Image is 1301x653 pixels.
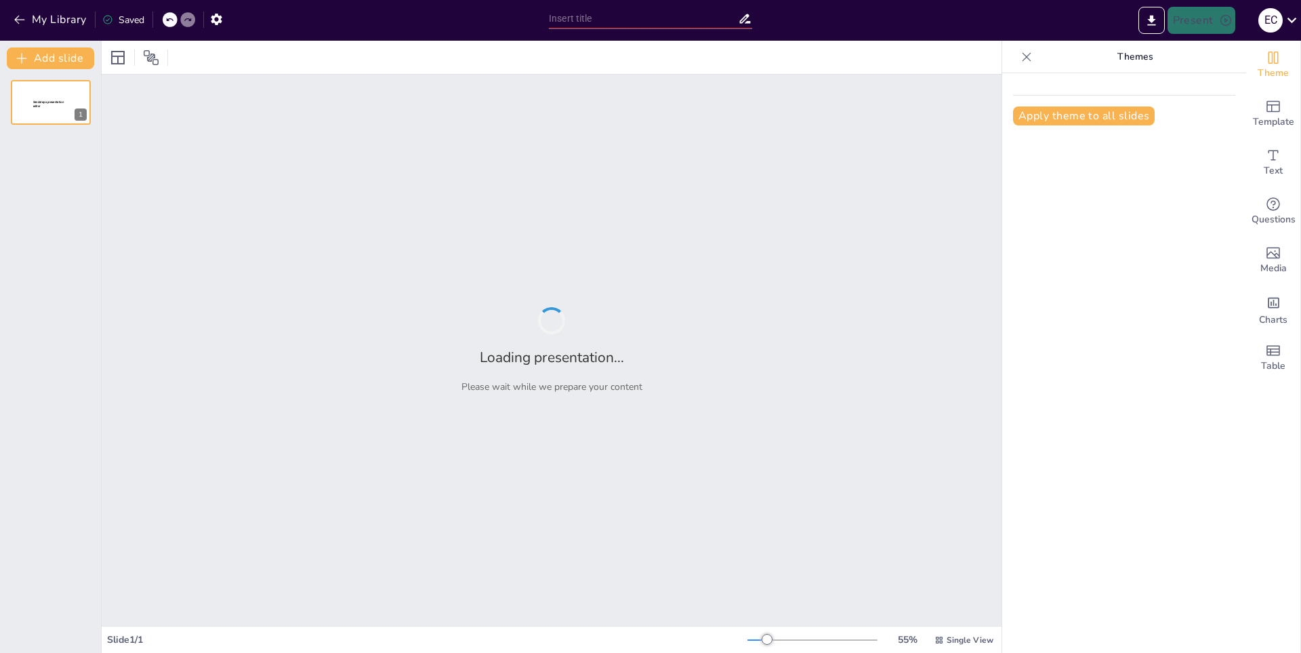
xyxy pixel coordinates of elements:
[891,633,924,646] div: 55 %
[1013,106,1155,125] button: Apply theme to all slides
[947,635,993,646] span: Single View
[1259,313,1287,328] span: Charts
[1246,285,1300,334] div: Add charts and graphs
[1258,66,1289,81] span: Theme
[102,14,144,26] div: Saved
[480,348,624,367] h2: Loading presentation...
[1138,7,1165,34] button: Export to PowerPoint
[1246,334,1300,382] div: Add a table
[1246,187,1300,236] div: Get real-time input from your audience
[1252,212,1296,227] span: Questions
[33,100,64,108] span: Sendsteps presentation editor
[10,9,92,31] button: My Library
[143,50,159,66] span: Position
[107,47,129,68] div: Layout
[1253,115,1294,130] span: Template
[461,380,642,393] p: Please wait while we prepare your content
[549,9,738,28] input: Insert title
[1261,359,1285,374] span: Table
[1037,41,1233,73] p: Themes
[1258,7,1283,34] button: e c
[1246,90,1300,138] div: Add ready made slides
[11,80,91,125] div: 1
[7,47,94,69] button: Add slide
[75,108,87,121] div: 1
[107,633,747,646] div: Slide 1 / 1
[1258,8,1283,33] div: e c
[1246,138,1300,187] div: Add text boxes
[1246,236,1300,285] div: Add images, graphics, shapes or video
[1168,7,1235,34] button: Present
[1260,261,1287,276] span: Media
[1246,41,1300,90] div: Change the overall theme
[1264,163,1283,178] span: Text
